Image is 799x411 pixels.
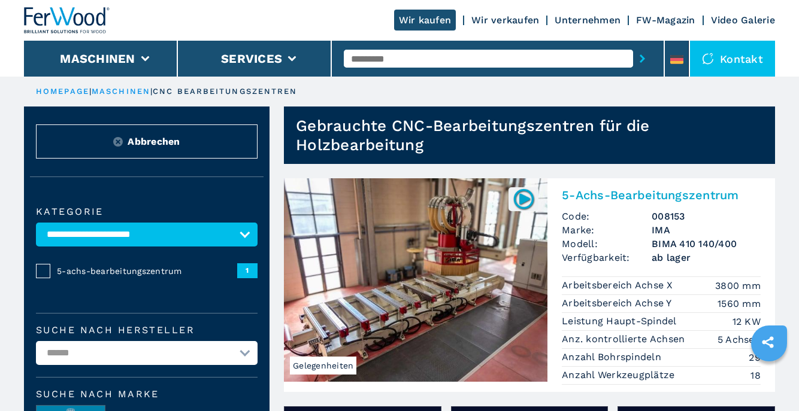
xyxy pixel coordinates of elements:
span: Modell: [562,237,652,251]
em: 3800 mm [715,279,761,293]
em: 18 [750,369,761,382]
img: Ferwood [24,7,110,34]
span: Verfügbarkeit: [562,251,652,264]
div: Kontakt [690,41,775,77]
em: 1560 mm [718,297,761,310]
span: Gelegenheiten [290,357,356,375]
button: Services [221,51,282,66]
a: maschinen [92,87,150,96]
p: Anz. kontrollierte Achsen [562,333,688,346]
a: sharethis [753,327,783,357]
img: Reset [113,137,123,147]
span: Suche nach Marke [36,389,258,399]
span: Code: [562,209,652,223]
label: Suche nach Hersteller [36,325,258,335]
p: Arbeitsbereich Achse X [562,279,676,292]
p: Anzahl Werkzeugplätze [562,369,678,382]
img: 5-Achs-Bearbeitungszentrum IMA BIMA 410 140/400 [284,178,547,382]
a: Wir verkaufen [471,14,539,26]
img: 008153 [512,187,535,211]
a: Unternehmen [555,14,621,26]
span: Marke: [562,223,652,237]
span: | [150,87,153,96]
p: Leistung Haupt-Spindel [562,315,680,328]
span: 1 [237,263,258,278]
button: Maschinen [60,51,135,66]
p: Anzahl Bohrspindeln [562,351,664,364]
h3: IMA [652,223,761,237]
a: HOMEPAGE [36,87,89,96]
button: ResetAbbrechen [36,124,258,159]
a: Video Galerie [711,14,775,26]
p: Arbeitsbereich Achse Y [562,297,675,310]
button: submit-button [633,45,652,72]
label: Kategorie [36,207,258,217]
span: 5-achs-bearbeitungszentrum [57,265,237,277]
span: ab lager [652,251,761,264]
h3: 008153 [652,209,761,223]
em: 5 Achsen [718,333,761,346]
em: 12 KW [733,315,761,328]
a: 5-Achs-Bearbeitungszentrum IMA BIMA 410 140/400Gelegenheiten0081535-Achs-BearbeitungszentrumCode:... [284,178,775,392]
span: Abbrechen [128,135,180,148]
h1: Gebrauchte CNC-Bearbeitungszentren für die Holzbearbeitung [296,116,775,154]
em: 29 [749,351,761,364]
a: Wir kaufen [394,10,456,31]
h3: BIMA 410 140/400 [652,237,761,251]
span: | [89,87,92,96]
h2: 5-Achs-Bearbeitungszentrum [562,188,761,202]
a: FW-Magazin [636,14,695,26]
img: Kontakt [702,53,714,65]
p: cnc bearbeitungszentren [153,86,297,97]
